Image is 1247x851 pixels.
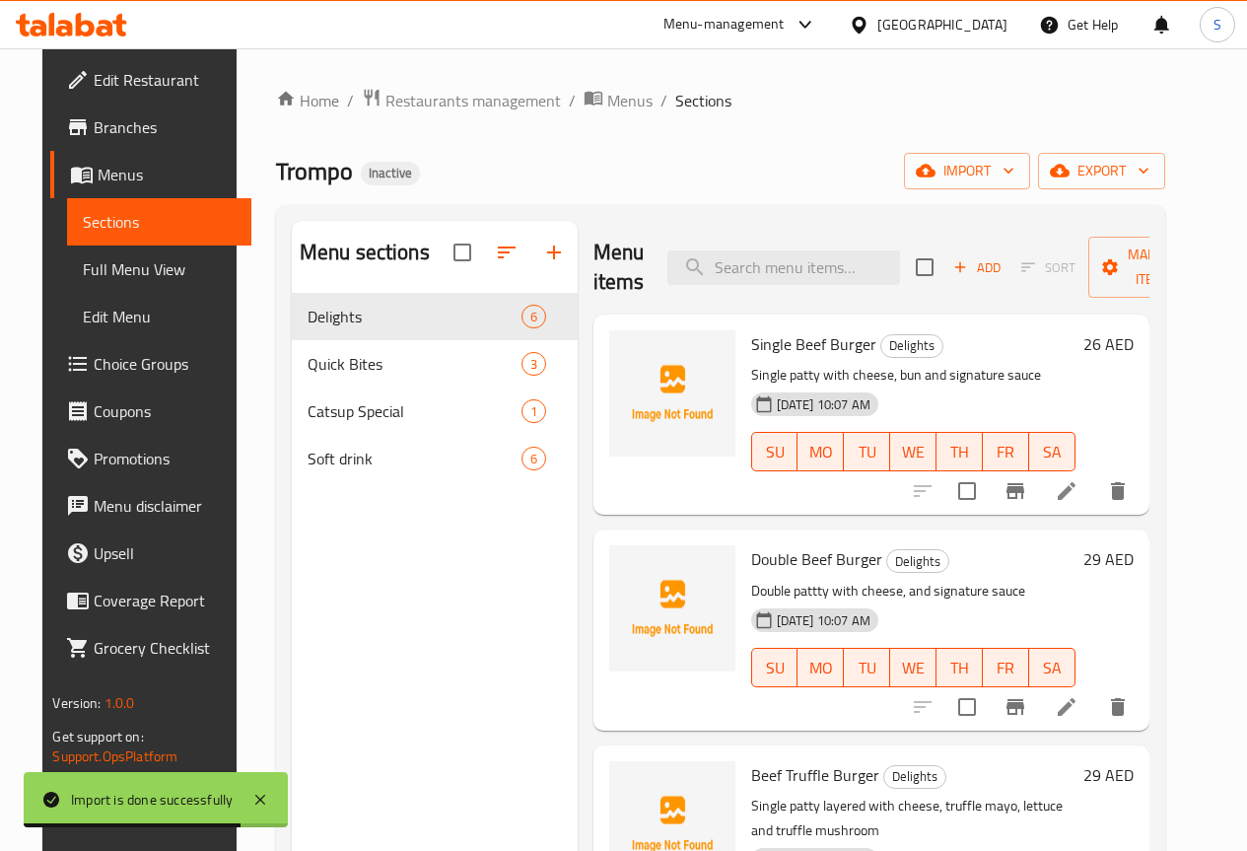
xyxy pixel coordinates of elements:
[936,648,983,687] button: TH
[797,648,844,687] button: MO
[50,388,250,435] a: Coupons
[50,104,250,151] a: Branches
[94,636,235,660] span: Grocery Checklist
[751,544,882,574] span: Double Beef Burger
[385,89,561,112] span: Restaurants management
[521,447,546,470] div: items
[308,447,521,470] span: Soft drink
[1088,237,1220,298] button: Manage items
[522,402,545,421] span: 1
[94,541,235,565] span: Upsell
[94,589,235,612] span: Coverage Report
[83,257,235,281] span: Full Menu View
[1055,695,1078,719] a: Edit menu item
[98,163,235,186] span: Menus
[276,89,339,112] a: Home
[760,654,791,682] span: SU
[880,334,943,358] div: Delights
[675,89,731,112] span: Sections
[1104,243,1205,292] span: Manage items
[1213,14,1221,35] span: S
[751,579,1075,603] p: Double pattty with cheese, and signature sauce
[887,550,948,573] span: Delights
[852,438,882,466] span: TU
[1083,330,1134,358] h6: 26 AED
[950,256,1004,279] span: Add
[1054,159,1149,183] span: export
[1094,467,1142,515] button: delete
[300,238,430,267] h2: Menu sections
[52,744,177,769] a: Support.OpsPlatform
[1029,432,1075,471] button: SA
[530,229,578,276] button: Add section
[442,232,483,273] span: Select all sections
[805,438,836,466] span: MO
[660,89,667,112] li: /
[52,690,101,716] span: Version:
[347,89,354,112] li: /
[308,399,521,423] div: Catsup Special
[94,115,235,139] span: Branches
[760,438,791,466] span: SU
[844,648,890,687] button: TU
[50,577,250,624] a: Coverage Report
[945,252,1008,283] span: Add item
[94,68,235,92] span: Edit Restaurant
[751,329,876,359] span: Single Beef Burger
[1008,252,1088,283] span: Select section first
[94,352,235,376] span: Choice Groups
[50,435,250,482] a: Promotions
[71,789,233,811] div: Import is done successfully
[50,530,250,577] a: Upsell
[362,88,561,113] a: Restaurants management
[292,293,578,340] div: Delights6
[522,355,545,374] span: 3
[584,88,653,113] a: Menus
[361,162,420,185] div: Inactive
[67,246,250,293] a: Full Menu View
[104,690,135,716] span: 1.0.0
[946,686,988,728] span: Select to update
[898,438,929,466] span: WE
[609,545,735,672] img: Double Beef Burger
[361,165,420,181] span: Inactive
[883,765,946,789] div: Delights
[50,482,250,530] a: Menu disclaimer
[884,765,945,788] span: Delights
[898,654,929,682] span: WE
[593,238,645,297] h2: Menu items
[769,395,878,414] span: [DATE] 10:07 AM
[50,56,250,104] a: Edit Restaurant
[667,250,900,285] input: search
[904,153,1030,189] button: import
[94,447,235,470] span: Promotions
[751,363,1075,388] p: Single patty with cheese, bun and signature sauce
[1083,761,1134,789] h6: 29 AED
[522,308,545,326] span: 6
[521,352,546,376] div: items
[292,388,578,435] div: Catsup Special1
[1029,648,1075,687] button: SA
[52,724,143,749] span: Get support on:
[751,432,798,471] button: SU
[890,432,936,471] button: WE
[877,14,1007,35] div: [GEOGRAPHIC_DATA]
[797,432,844,471] button: MO
[844,432,890,471] button: TU
[944,438,975,466] span: TH
[992,683,1039,731] button: Branch-specific-item
[522,450,545,468] span: 6
[991,654,1021,682] span: FR
[751,648,798,687] button: SU
[50,151,250,198] a: Menus
[308,352,521,376] span: Quick Bites
[944,654,975,682] span: TH
[308,305,521,328] span: Delights
[292,340,578,388] div: Quick Bites3
[992,467,1039,515] button: Branch-specific-item
[569,89,576,112] li: /
[1055,479,1078,503] a: Edit menu item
